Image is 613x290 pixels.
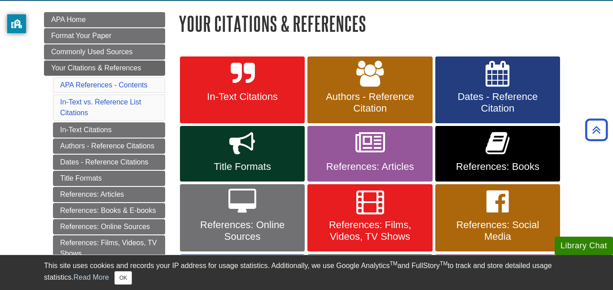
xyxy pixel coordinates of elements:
span: References: Books [442,161,553,173]
span: Commonly Used Sources [51,48,132,56]
a: In-Text Citations [53,122,165,138]
div: This site uses cookies and records your IP address for usage statistics. Additionally, we use Goo... [44,260,569,285]
span: Format Your Paper [51,32,111,39]
button: Library Chat [555,237,613,255]
span: References: Films, Videos, TV Shows [314,219,425,242]
a: Commonly Used Sources [44,44,165,60]
h1: Your Citations & References [179,12,569,35]
span: APA Home [51,16,86,23]
a: References: Books & E-books [53,203,165,218]
sup: TM [390,260,397,267]
a: Your Citations & References [44,61,165,76]
a: APA References - Contents [60,81,147,89]
a: References: Articles [307,126,432,182]
a: In-Text Citations [180,56,305,124]
a: Read More [74,273,109,281]
a: References: Books [435,126,560,182]
a: References: Films, Videos, TV Shows [307,184,432,251]
a: Format Your Paper [44,28,165,43]
a: APA Home [44,12,165,27]
a: References: Online Sources [53,219,165,234]
a: Title Formats [53,171,165,186]
span: Dates - Reference Citation [442,91,553,114]
button: privacy banner [7,14,26,33]
a: Dates - Reference Citation [435,56,560,124]
span: In-Text Citations [187,91,298,103]
a: References: Social Media [435,184,560,251]
a: Title Formats [180,126,305,182]
span: Authors - Reference Citation [314,91,425,114]
a: References: Films, Videos, TV Shows [53,235,165,261]
a: Authors - Reference Citation [307,56,432,124]
sup: TM [440,260,447,267]
a: Back to Top [582,124,611,136]
span: References: Social Media [442,219,553,242]
a: References: Articles [53,187,165,202]
span: Title Formats [187,161,298,173]
a: Authors - Reference Citations [53,139,165,154]
span: Your Citations & References [51,64,141,72]
a: Dates - Reference Citations [53,155,165,170]
a: References: Online Sources [180,184,305,251]
button: Close [114,271,132,285]
span: References: Online Sources [187,219,298,242]
span: References: Articles [314,161,425,173]
a: In-Text vs. Reference List Citations [60,98,141,117]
